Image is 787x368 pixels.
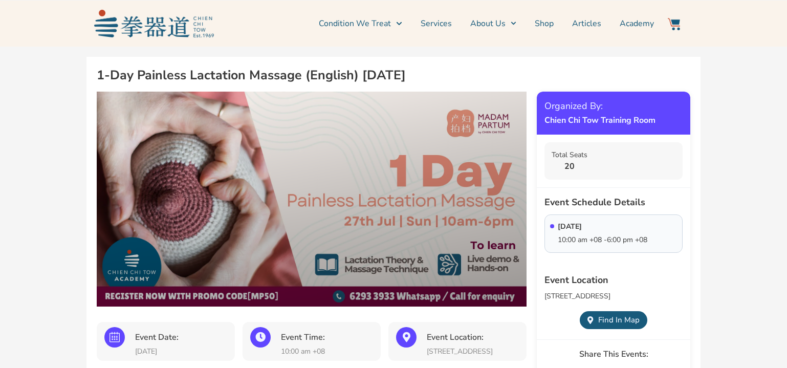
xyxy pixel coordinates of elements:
[552,160,587,172] strong: 20
[281,348,373,356] p: 10:00 am +08
[572,11,601,36] a: Articles
[620,11,654,36] a: Academy
[668,18,680,30] img: Website Icon-03
[470,11,516,36] a: About Us
[535,11,554,36] a: Shop
[544,99,655,113] div: Organized By:
[544,292,610,301] p: [STREET_ADDRESS]
[544,114,655,126] strong: Chien Chi Tow Training Room
[135,348,227,356] p: [DATE]
[552,149,587,160] div: Total Seats
[97,67,690,84] h2: 1-Day Painless Lactation Massage (English) [DATE]
[421,11,452,36] a: Services
[281,332,373,342] h3: Event Time:
[219,11,654,36] nav: Menu
[427,332,519,342] h3: Event Location:
[579,350,648,358] span: Share This Events:
[544,196,683,209] div: Event Schedule Details
[580,311,647,329] button: Find In Map
[558,223,582,231] p: [DATE]
[427,348,519,356] p: [STREET_ADDRESS]
[558,236,647,245] p: 10:00 am +08 -6:00 pm +08
[135,332,227,342] h3: Event Date:
[544,273,610,287] div: Event Location
[319,11,402,36] a: Condition We Treat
